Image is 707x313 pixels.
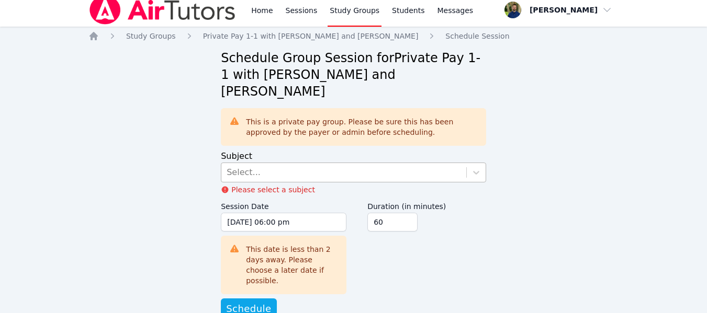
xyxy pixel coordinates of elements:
h2: Schedule Group Session for Private Pay 1-1 with [PERSON_NAME] and [PERSON_NAME] [221,50,486,100]
div: Select... [227,166,261,179]
span: Schedule Session [445,32,509,40]
label: Duration (in minutes) [367,197,486,213]
a: Schedule Session [445,31,509,41]
div: This is a private pay group. Please be sure this has been approved by the payer or admin before s... [246,117,478,137]
span: Messages [437,5,474,16]
nav: Breadcrumb [88,31,619,41]
div: This date is less than 2 days away. Please choose a later date if possible. [246,244,338,286]
span: Study Groups [126,32,176,40]
label: Subject [221,151,252,161]
a: Study Groups [126,31,176,41]
span: Private Pay 1-1 with [PERSON_NAME] and [PERSON_NAME] [203,32,419,40]
label: Session Date [221,197,346,213]
p: Please select a subject [231,184,315,195]
a: Private Pay 1-1 with [PERSON_NAME] and [PERSON_NAME] [203,31,419,41]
